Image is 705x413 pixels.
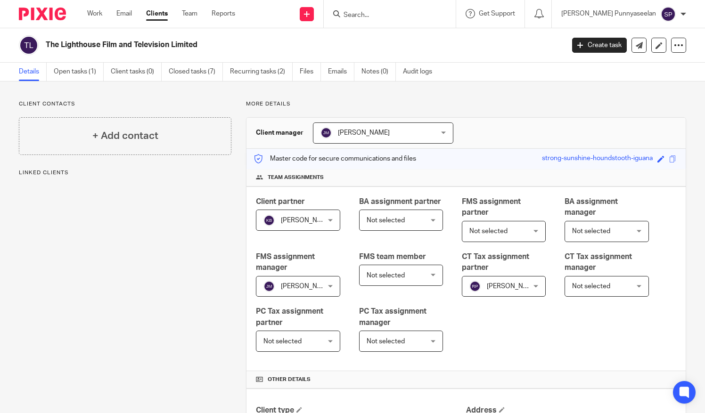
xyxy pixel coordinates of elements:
[542,154,653,164] div: strong-sunshine-houndstooth-iguana
[19,8,66,20] img: Pixie
[230,63,293,81] a: Recurring tasks (2)
[320,127,332,138] img: svg%3E
[19,35,39,55] img: svg%3E
[479,10,515,17] span: Get Support
[572,38,627,53] a: Create task
[256,308,323,326] span: PC Tax assignment partner
[87,9,102,18] a: Work
[328,63,354,81] a: Emails
[169,63,223,81] a: Closed tasks (7)
[182,9,197,18] a: Team
[263,215,275,226] img: svg%3E
[487,283,539,290] span: [PERSON_NAME]
[565,198,618,216] span: BA assignment manager
[661,7,676,22] img: svg%3E
[111,63,162,81] a: Client tasks (0)
[565,253,632,271] span: CT Tax assignment manager
[361,63,396,81] a: Notes (0)
[359,253,426,260] span: FMS team member
[359,198,441,205] span: BA assignment partner
[403,63,439,81] a: Audit logs
[359,308,426,326] span: PC Tax assignment manager
[46,40,456,50] h2: The Lighthouse Film and Television Limited
[367,217,405,224] span: Not selected
[462,253,529,271] span: CT Tax assignment partner
[561,9,656,18] p: [PERSON_NAME] Punnyaseelan
[367,272,405,279] span: Not selected
[212,9,235,18] a: Reports
[462,198,521,216] span: FMS assignment partner
[263,281,275,292] img: svg%3E
[469,228,508,235] span: Not selected
[256,128,303,138] h3: Client manager
[116,9,132,18] a: Email
[367,338,405,345] span: Not selected
[54,63,104,81] a: Open tasks (1)
[263,338,302,345] span: Not selected
[338,130,390,136] span: [PERSON_NAME]
[246,100,686,108] p: More details
[92,129,158,143] h4: + Add contact
[256,253,315,271] span: FMS assignment manager
[254,154,416,163] p: Master code for secure communications and files
[268,174,324,181] span: Team assignments
[256,198,305,205] span: Client partner
[469,281,481,292] img: svg%3E
[300,63,321,81] a: Files
[572,228,610,235] span: Not selected
[343,11,427,20] input: Search
[572,283,610,290] span: Not selected
[19,100,231,108] p: Client contacts
[281,217,333,224] span: [PERSON_NAME]
[19,63,47,81] a: Details
[281,283,333,290] span: [PERSON_NAME]
[19,169,231,177] p: Linked clients
[146,9,168,18] a: Clients
[268,376,311,383] span: Other details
